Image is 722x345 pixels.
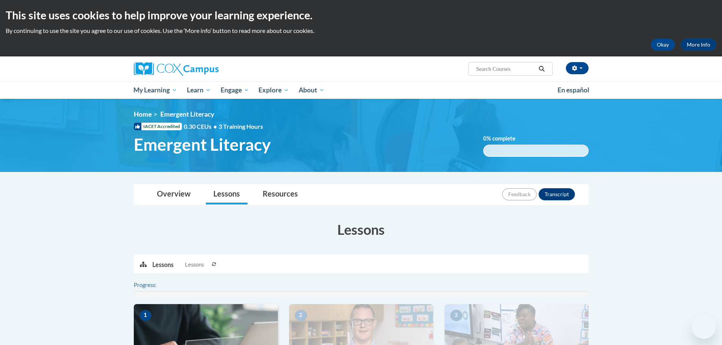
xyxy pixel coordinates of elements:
button: Transcript [539,188,575,200]
span: Learn [187,86,211,95]
a: Lessons [206,184,247,205]
p: By continuing to use the site you agree to our use of cookies. Use the ‘More info’ button to read... [6,27,716,35]
h2: This site uses cookies to help improve your learning experience. [6,8,716,23]
label: Progress: [134,281,177,289]
span: 0.30 CEUs [184,122,219,131]
p: Lessons [152,261,174,269]
a: Overview [149,184,198,205]
iframe: Button to launch messaging window [692,315,716,339]
button: Search [536,64,547,73]
span: • [213,123,217,130]
button: Feedback [502,188,537,200]
span: My Learning [133,86,177,95]
a: More Info [681,39,716,51]
button: Account Settings [566,62,589,74]
span: 3 [450,310,462,321]
span: 1 [139,310,152,321]
a: Home [134,110,152,118]
span: Emergent Literacy [134,134,271,155]
h3: Lessons [134,220,589,239]
span: En español [558,86,589,94]
span: About [299,86,324,95]
span: 3 Training Hours [219,123,263,130]
a: Explore [254,81,294,99]
span: 0 [483,135,487,142]
span: 2 [295,310,307,321]
span: Explore [258,86,289,95]
a: Cox Campus [134,62,278,76]
input: Search Courses [475,64,536,73]
a: Learn [182,81,216,99]
a: About [294,81,329,99]
button: Okay [651,39,675,51]
label: % complete [483,134,527,143]
a: En español [553,82,594,98]
span: Engage [221,86,249,95]
a: My Learning [129,81,182,99]
span: IACET Accredited [134,123,182,130]
span: Lessons [185,261,204,269]
a: Resources [255,184,305,205]
span: Emergent Literacy [160,110,214,118]
img: Cox Campus [134,62,219,76]
div: Main menu [122,81,600,99]
a: Engage [216,81,254,99]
